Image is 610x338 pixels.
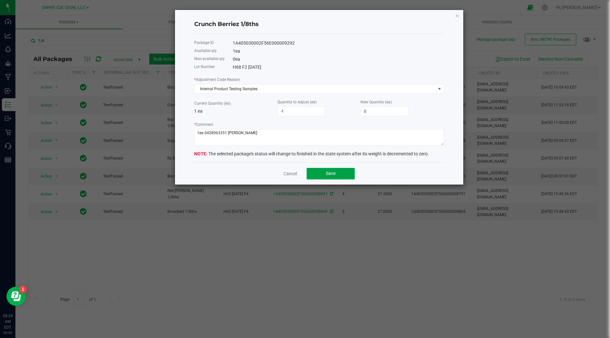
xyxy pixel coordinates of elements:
[194,151,444,157] div: The selected package's status will change to finished in the state system after its weight is dec...
[194,77,240,82] label: Adjustment Code Reason
[194,122,213,127] label: Comment
[233,64,444,71] div: H68 F2 [DATE]
[235,48,240,54] span: ea
[307,168,355,179] button: Save
[361,107,408,116] input: 0
[194,108,277,115] p: 1 ea
[233,48,444,55] div: 1
[235,56,240,62] span: ea
[195,84,436,93] span: Internal Product Testing Samples
[194,56,225,62] label: Non-available qty
[19,286,27,293] iframe: Resource center unread badge
[194,40,214,46] label: Package ID
[233,56,444,63] div: 0
[361,99,392,105] label: New Quantity (ea)
[194,100,231,106] label: Current Quantity (ea)
[278,107,325,116] input: 0
[277,99,317,105] label: Quantity to Adjust (ea)
[194,20,444,29] h4: Crunch Berriez 1/8ths
[326,171,335,176] span: Save
[194,64,215,70] label: Lot Number
[6,287,26,306] iframe: Resource center
[283,170,297,177] a: Cancel
[194,48,217,54] label: Available qty
[233,40,444,47] div: 1A405030002F56E000009292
